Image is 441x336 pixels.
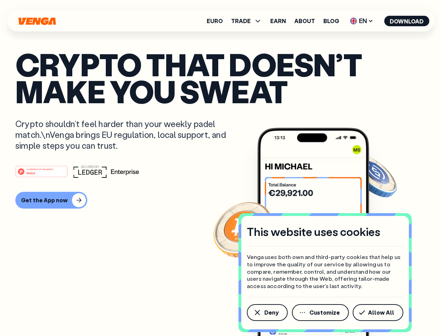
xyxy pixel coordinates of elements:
button: Allow All [353,304,403,321]
a: About [294,18,315,24]
a: Blog [323,18,339,24]
span: Deny [264,310,279,315]
button: Download [384,16,429,26]
a: Earn [270,18,286,24]
button: Deny [247,304,288,321]
img: Bitcoin [212,198,275,261]
h4: This website uses cookies [247,224,380,239]
a: #1 PRODUCT OF THE MONTHWeb3 [15,170,68,179]
tspan: #1 PRODUCT OF THE MONTH [27,168,53,170]
p: Crypto that doesn’t make you sweat [15,51,426,104]
p: Crypto shouldn’t feel harder than your weekly padel match.\nVenga brings EU regulation, local sup... [15,118,236,151]
tspan: Web3 [27,171,35,175]
p: Venga uses both own and third-party cookies that help us to improve the quality of our service by... [247,253,403,290]
img: flag-uk [350,17,357,24]
span: TRADE [231,18,251,24]
svg: Home [17,17,57,25]
a: Euro [207,18,223,24]
span: EN [347,15,376,27]
span: TRADE [231,17,262,25]
img: USDC coin [348,150,398,201]
button: Customize [292,304,349,321]
span: Customize [309,310,340,315]
a: Get the App now [15,192,426,209]
span: Allow All [368,310,394,315]
div: Get the App now [21,197,68,204]
button: Get the App now [15,192,87,209]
